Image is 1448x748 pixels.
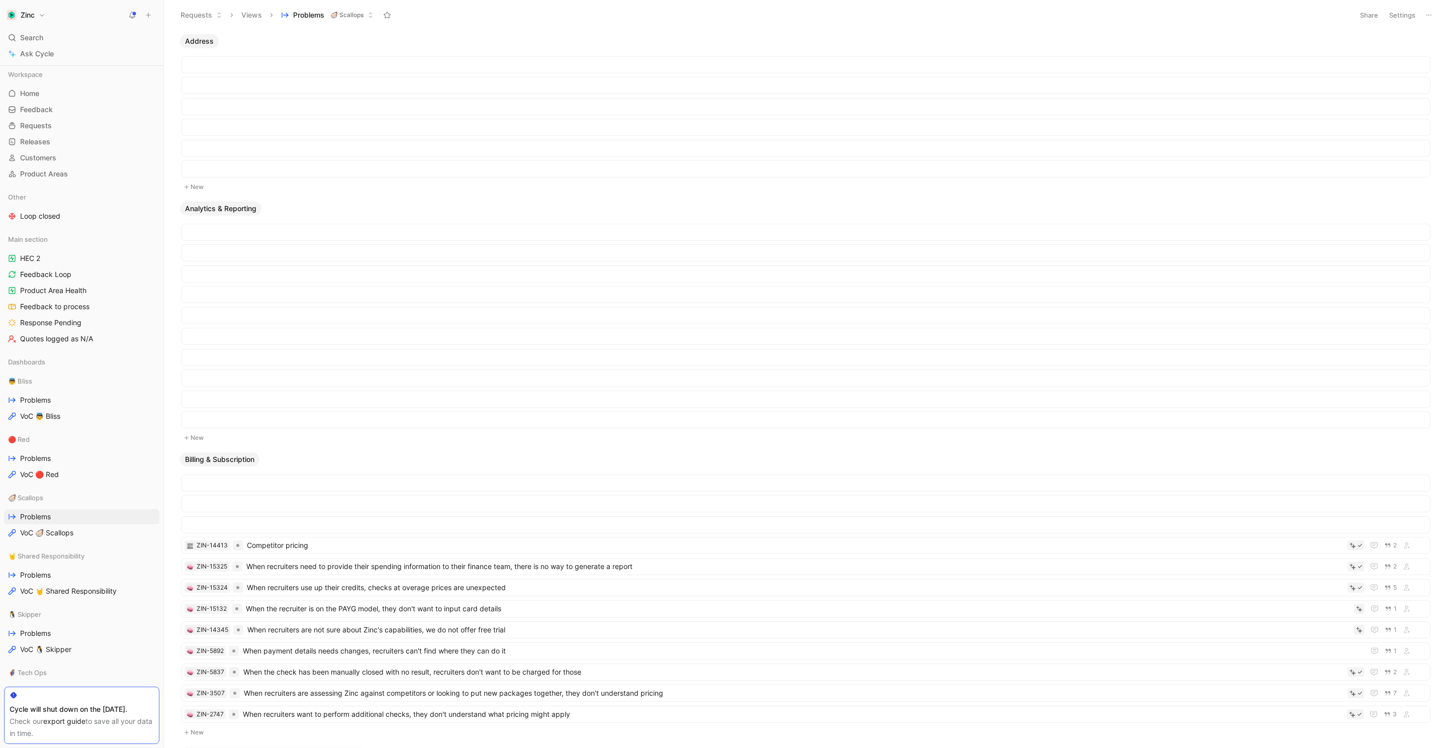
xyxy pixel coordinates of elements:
[1382,540,1399,551] button: 2
[4,373,159,389] div: 👼 Bliss
[20,318,81,328] span: Response Pending
[197,625,228,635] div: ZIN-14345
[20,88,39,99] span: Home
[4,509,159,524] a: Problems
[4,665,159,715] div: 🦸 Tech OpsProblemsVoC 🦸 Tech Ops
[4,299,159,314] a: Feedback to process
[4,432,159,447] div: 🔴 Red
[4,283,159,298] a: Product Area Health
[1383,645,1399,657] button: 1
[4,8,48,22] button: ZincZinc
[181,600,1430,617] a: 🧠ZIN-15132When the recruiter is on the PAYG model, they don't want to input card details1
[4,232,159,247] div: Main section
[20,269,71,279] span: Feedback Loop
[1382,688,1399,699] button: 7
[185,204,256,214] span: Analytics & Reporting
[187,648,193,654] img: 🧠
[4,568,159,583] a: Problems
[1382,561,1399,572] button: 2
[4,30,159,45] div: Search
[10,715,154,739] div: Check our to save all your data in time.
[20,644,71,654] span: VoC 🐧 Skipper
[330,10,364,20] span: 🦪 Scallops
[21,11,35,20] h1: Zinc
[4,607,159,622] div: 🐧 Skipper
[8,234,48,244] span: Main section
[20,211,60,221] span: Loop closed
[246,560,1343,573] span: When recruiters need to provide their spending information to their finance team, there is no way...
[1355,8,1383,22] button: Share
[20,48,54,60] span: Ask Cycle
[293,10,324,20] span: Problems
[1393,585,1397,591] span: 5
[187,564,193,570] img: 🧠
[4,150,159,165] a: Customers
[1385,8,1420,22] button: Settings
[181,642,1430,660] a: 🧠ZIN-5892When payment details needs changes, recruiters can't find where they can do it1
[4,354,159,369] div: Dashboards
[7,10,17,20] img: Zinc
[4,684,159,699] a: Problems
[4,232,159,346] div: Main sectionHEC 2Feedback LoopProduct Area HealthFeedback to processResponse PendingQuotes logged...
[4,525,159,540] a: VoC 🦪 Scallops
[4,190,159,224] div: OtherLoop closed
[20,395,51,405] span: Problems
[1393,711,1397,717] span: 3
[1394,627,1397,633] span: 1
[197,709,224,719] div: ZIN-2747
[197,646,224,656] div: ZIN-5892
[1394,606,1397,612] span: 1
[181,621,1430,638] a: 🧠ZIN-14345When recruiters are not sure about Zinc's capabilities, we do not offer free trial1
[187,585,193,591] img: 🧠
[4,490,159,540] div: 🦪 ScallopsProblemsVoC 🦪 Scallops
[4,432,159,482] div: 🔴 RedProblemsVoC 🔴 Red
[187,711,194,718] button: 🧠
[243,645,1361,657] span: When payment details needs changes, recruiters can't find where they can do it
[8,192,26,202] span: Other
[187,626,194,633] div: 🧠
[4,584,159,599] a: VoC 🤘 Shared Responsibility
[4,331,159,346] a: Quotes logged as N/A
[1393,564,1397,570] span: 2
[8,376,32,386] span: 👼 Bliss
[4,102,159,117] a: Feedback
[4,267,159,282] a: Feedback Loop
[4,67,159,82] div: Workspace
[20,121,52,131] span: Requests
[181,664,1430,681] a: 🧠ZIN-5837When the check has been manually closed with no result, recruiters don't want to be char...
[20,628,51,638] span: Problems
[4,548,159,564] div: 🤘 Shared Responsibility
[4,467,159,482] a: VoC 🔴 Red
[4,46,159,61] a: Ask Cycle
[187,584,194,591] button: 🧠
[1383,624,1399,635] button: 1
[4,86,159,101] a: Home
[187,690,194,697] button: 🧠
[20,32,43,44] span: Search
[20,453,51,463] span: Problems
[20,169,68,179] span: Product Areas
[247,582,1343,594] span: When recruiters use up their credits, checks at overage prices are unexpected
[176,202,1435,444] div: Analytics & ReportingNew
[4,490,159,505] div: 🦪 Scallops
[187,563,194,570] button: 🧠
[8,357,45,367] span: Dashboards
[1393,690,1397,696] span: 7
[197,583,228,593] div: ZIN-15324
[187,670,193,676] img: 🧠
[20,470,59,480] span: VoC 🔴 Red
[20,153,56,163] span: Customers
[4,251,159,266] a: HEC 2
[20,512,51,522] span: Problems
[181,706,1430,723] a: 🧠ZIN-2747When recruiters want to perform additional checks, they don't understand what pricing mi...
[187,647,194,654] button: 🧠
[176,8,227,23] button: Requests
[187,669,194,676] button: 🧠
[187,542,194,549] button: 📰
[4,409,159,424] a: VoC 👼 Bliss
